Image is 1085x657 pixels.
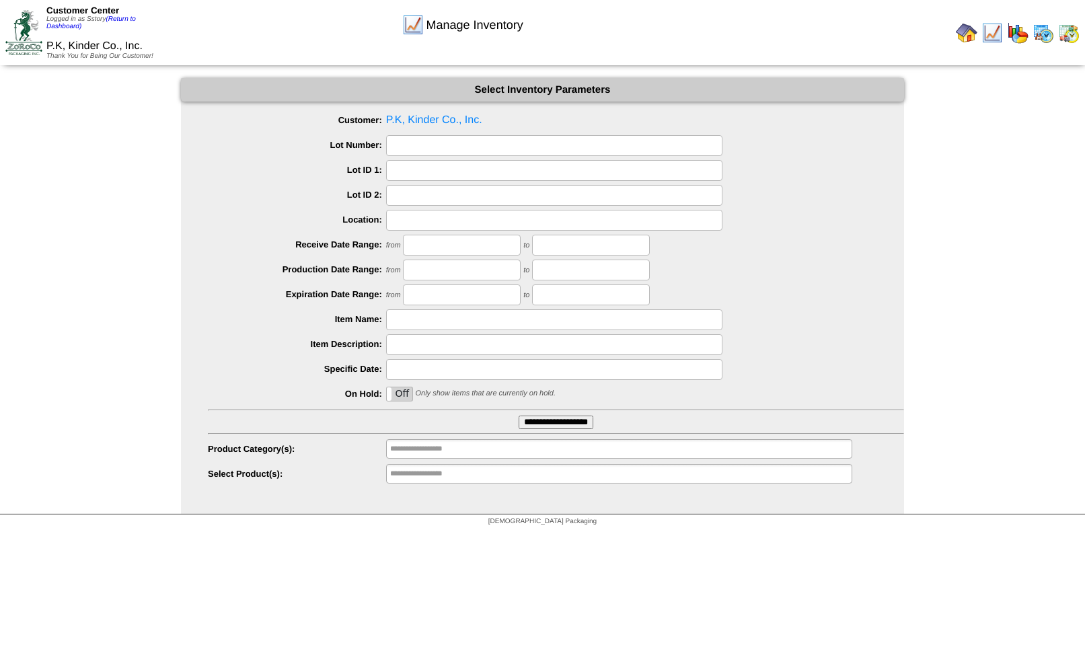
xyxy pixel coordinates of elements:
label: Item Name: [208,314,386,324]
label: Expiration Date Range: [208,289,386,299]
div: Select Inventory Parameters [181,78,904,102]
span: Customer Center [46,5,119,15]
span: from [386,266,401,274]
span: to [523,291,529,299]
img: line_graph.gif [981,22,1003,44]
img: home.gif [956,22,977,44]
img: ZoRoCo_Logo(Green%26Foil)%20jpg.webp [5,10,42,55]
label: Location: [208,215,386,225]
label: Lot ID 2: [208,190,386,200]
label: Lot Number: [208,140,386,150]
span: Only show items that are currently on hold. [415,389,555,397]
label: Specific Date: [208,364,386,374]
span: from [386,241,401,249]
label: Select Product(s): [208,469,386,479]
span: Thank You for Being Our Customer! [46,52,153,60]
label: Production Date Range: [208,264,386,274]
span: P.K, Kinder Co., Inc. [46,40,143,52]
img: line_graph.gif [402,14,424,36]
a: (Return to Dashboard) [46,15,136,30]
span: from [386,291,401,299]
span: Logged in as Sstory [46,15,136,30]
label: Off [387,387,412,401]
span: Manage Inventory [426,18,523,32]
label: On Hold: [208,389,386,399]
img: calendarinout.gif [1058,22,1080,44]
label: Receive Date Range: [208,239,386,249]
label: Item Description: [208,339,386,349]
div: OnOff [386,387,413,401]
span: [DEMOGRAPHIC_DATA] Packaging [488,518,597,525]
span: to [523,241,529,249]
span: P.K, Kinder Co., Inc. [208,110,904,130]
img: graph.gif [1007,22,1028,44]
img: calendarprod.gif [1033,22,1054,44]
label: Product Category(s): [208,444,386,454]
label: Customer: [208,115,386,125]
label: Lot ID 1: [208,165,386,175]
span: to [523,266,529,274]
